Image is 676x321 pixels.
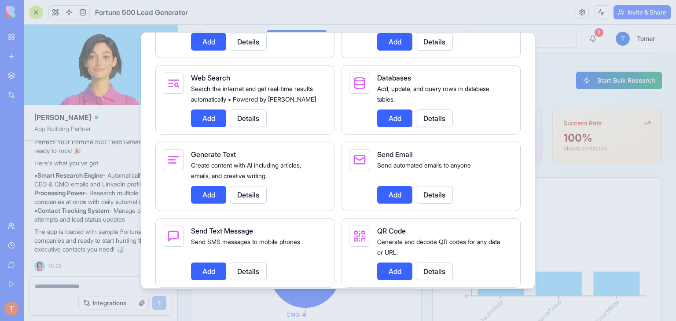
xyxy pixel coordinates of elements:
button: Add [377,186,412,204]
button: Dashboard [89,5,149,23]
button: Add [377,33,412,51]
button: Details [230,33,267,51]
div: Leads by Position [25,164,233,174]
span: T [438,7,452,21]
tspan: CEO: 4 [119,199,136,205]
p: 8 verified ( 100 %) [25,120,113,128]
button: Add [377,109,412,127]
p: Monitor your Fortune 500 lead generation progress [14,58,184,69]
button: Details [416,186,453,204]
button: Details [230,263,267,280]
div: Companies by industry sector [265,177,473,186]
tspan: 1.5 [284,231,290,238]
button: Details [416,109,453,127]
button: Add [191,186,226,204]
button: Details [230,109,267,127]
div: Total Leads [25,94,58,103]
button: Details [416,33,453,51]
button: Leads [239,5,285,23]
tspan: 0.75 [279,250,290,256]
span: Send Text Message [191,226,253,235]
span: Send Email [377,150,413,159]
div: 5 [145,106,233,120]
tspan: E-commerce/Cloud [345,274,385,314]
div: Distribution of CEO vs CMO leads found [25,177,233,186]
button: Details [416,263,453,280]
button: 3 [406,5,424,23]
button: TTomer [431,5,484,23]
tspan: 3 [287,197,290,203]
div: Success Rate [386,94,424,103]
h1: LeadGen Pro [32,8,87,20]
button: Add [191,33,226,51]
span: Generate and decode QR codes for any data or URL. [377,238,500,256]
div: Active Tasks [265,94,302,103]
span: Databases [377,73,411,82]
p: 0 leads contacted [386,120,473,128]
tspan: CMO: 4 [109,287,128,293]
span: Search the internet and get real-time results automatically • Powered by [PERSON_NAME] [191,85,316,103]
p: 5 researched ( 100 %) [145,120,233,128]
div: Companies [145,94,177,103]
button: Details [230,186,267,204]
button: Add [191,263,226,280]
div: 8 [25,106,113,120]
span: Tomer [459,10,477,18]
div: 0 [265,106,353,120]
tspan: 0 [287,268,290,274]
span: Send SMS messages to mobile phones [191,238,300,245]
div: 3 [417,4,426,12]
h1: Dashboard [14,43,184,58]
div: 100 % [386,106,473,120]
button: Companies [163,5,224,23]
span: QR Code [377,226,406,235]
span: Create content with AI including articles, emails, and creative writing. [191,161,301,179]
button: Add [377,263,412,280]
tspan: Technology [301,274,327,299]
span: Add, update, and query rows in database tables. [377,85,489,103]
tspan: Social Media [415,274,442,301]
span: Send automated emails to anyone [377,161,471,169]
button: Add [191,109,226,127]
span: Web Search [191,73,230,82]
button: Start Bulk Research [398,47,484,65]
div: Top Industries [265,164,473,174]
p: 5 completed, 0 failed [265,120,353,128]
span: Generate Text [191,150,236,159]
tspan: 2.25 [280,213,290,220]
